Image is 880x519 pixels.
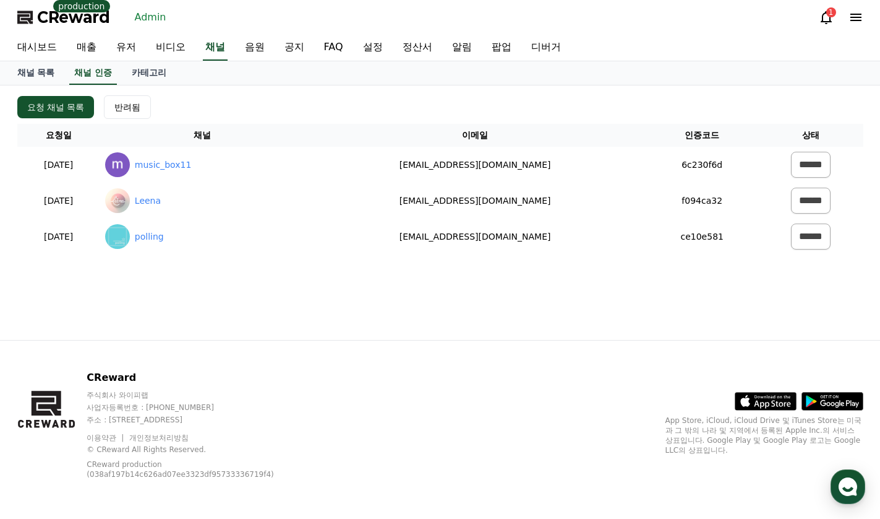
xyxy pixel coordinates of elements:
[17,96,95,118] button: 요청 채널 목록
[135,159,192,172] a: music_box11
[304,147,646,183] td: [EMAIL_ADDRESS][DOMAIN_NAME]
[122,61,176,85] a: 카테고리
[275,35,314,61] a: 공지
[665,416,863,455] p: App Store, iCloud, iCloud Drive 및 iTunes Store는 미국과 그 밖의 나라 및 지역에서 등록된 Apple Inc.의 서비스 상표입니다. Goo...
[105,224,130,249] img: polling
[353,35,393,61] a: 설정
[7,35,67,61] a: 대시보드
[521,35,571,61] a: 디버거
[22,194,95,207] p: [DATE]
[304,219,646,255] td: [EMAIL_ADDRESS][DOMAIN_NAME]
[105,188,130,213] img: Leena
[87,390,304,400] p: 주식회사 와이피랩
[235,35,275,61] a: 음원
[87,415,304,425] p: 주소 : [STREET_ADDRESS]
[304,183,646,219] td: [EMAIL_ADDRESS][DOMAIN_NAME]
[304,124,646,147] th: 이메일
[87,403,304,412] p: 사업자등록번호 : [PHONE_NUMBER]
[69,61,117,85] a: 채널 인증
[146,35,195,61] a: 비디오
[203,35,228,61] a: 채널
[105,152,130,177] img: music_box11
[646,124,758,147] th: 인증코드
[7,61,65,85] a: 채널 목록
[393,35,442,61] a: 정산서
[826,7,836,17] div: 1
[17,124,100,147] th: 요청일
[646,183,758,219] td: f094ca32
[87,445,304,455] p: © CReward All Rights Reserved.
[135,230,164,243] a: polling
[819,10,834,25] a: 1
[130,7,171,27] a: Admin
[87,460,284,479] p: CReward production (038af197b14c626ad07ee3323df95733336719f4)
[22,159,95,172] p: [DATE]
[442,35,482,61] a: 알림
[758,124,863,147] th: 상태
[314,35,353,61] a: FAQ
[87,370,304,385] p: CReward
[17,7,110,27] a: CReward
[22,230,95,243] p: [DATE]
[646,147,758,183] td: 6c230f6d
[100,124,304,147] th: 채널
[482,35,521,61] a: 팝업
[87,434,126,442] a: 이용약관
[106,35,146,61] a: 유저
[67,35,106,61] a: 매출
[37,7,110,27] span: CReward
[129,434,189,442] a: 개인정보처리방침
[135,194,161,207] a: Leena
[27,101,85,113] div: 요청 채널 목록
[646,219,758,255] td: ce10e581
[104,95,151,119] button: 반려됨
[114,101,140,113] div: 반려됨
